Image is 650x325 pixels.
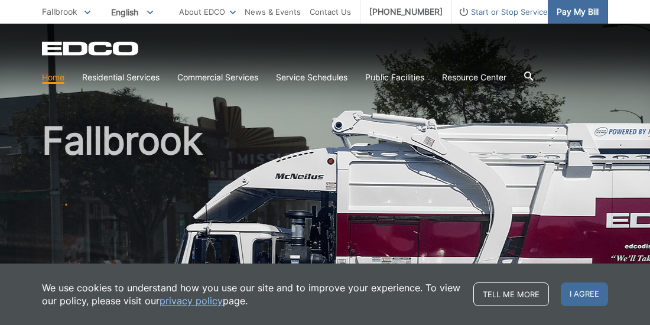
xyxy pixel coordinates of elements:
[557,5,599,18] span: Pay My Bill
[42,6,77,17] span: Fallbrook
[102,2,162,22] span: English
[442,71,506,84] a: Resource Center
[276,71,347,84] a: Service Schedules
[42,41,140,56] a: EDCD logo. Return to the homepage.
[310,5,351,18] a: Contact Us
[179,5,236,18] a: About EDCO
[177,71,258,84] a: Commercial Services
[82,71,160,84] a: Residential Services
[561,282,608,306] span: I agree
[42,71,64,84] a: Home
[42,281,461,307] p: We use cookies to understand how you use our site and to improve your experience. To view our pol...
[473,282,549,306] a: Tell me more
[365,71,424,84] a: Public Facilities
[245,5,301,18] a: News & Events
[160,294,223,307] a: privacy policy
